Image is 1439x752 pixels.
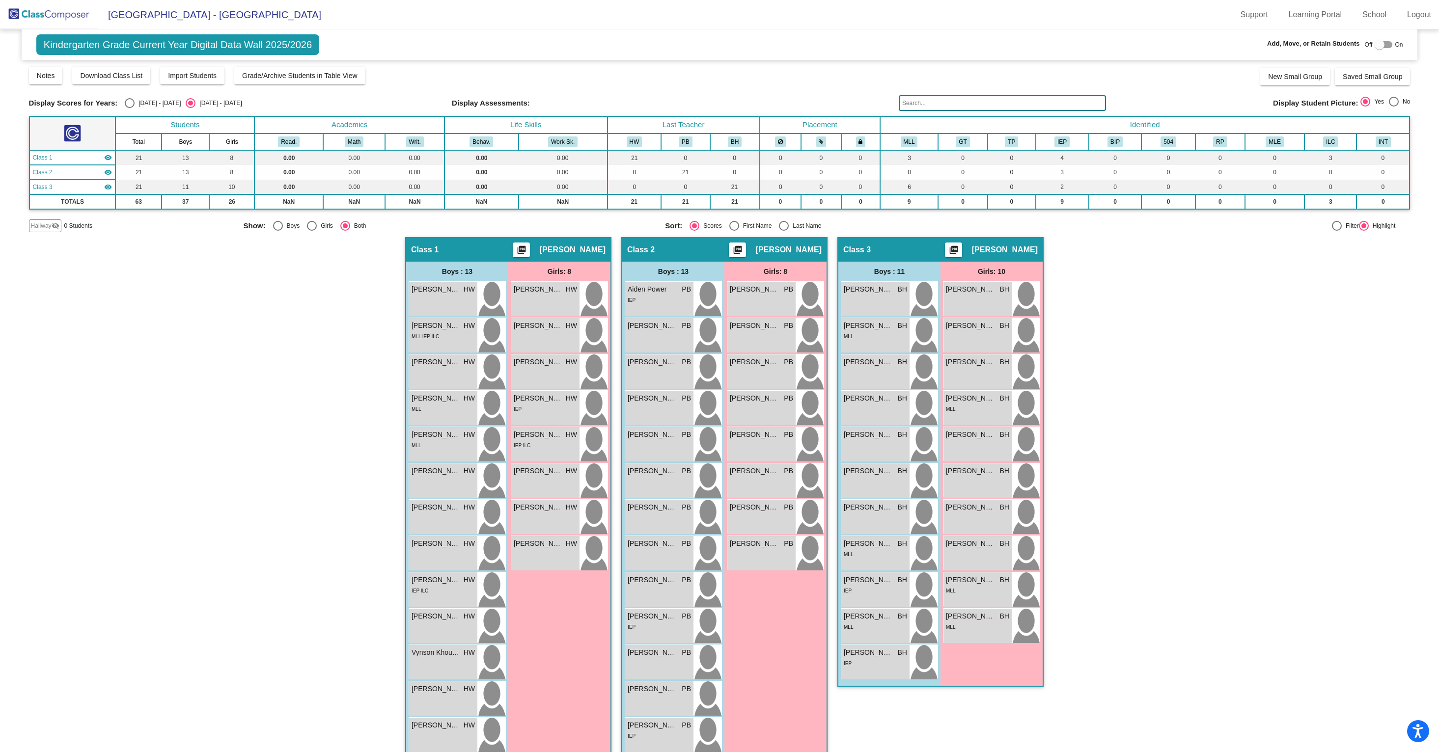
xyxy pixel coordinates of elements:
td: 0 [1195,150,1245,165]
td: 0.00 [323,165,385,180]
th: Individualized Education Plan [1036,134,1089,150]
th: Identified [880,116,1410,134]
button: Math [345,136,363,147]
td: 21 [661,165,710,180]
span: HW [566,430,577,440]
td: 0 [801,150,841,165]
td: NaN [385,194,444,209]
span: [PERSON_NAME] [946,393,995,403]
button: 504 [1161,136,1176,147]
span: BH [898,284,907,295]
mat-icon: picture_as_pdf [731,245,743,259]
span: [PERSON_NAME] [628,393,677,403]
button: TP [1005,136,1018,147]
td: 0 [1245,165,1304,180]
th: ILC Program Supported [1304,134,1356,150]
span: IEP [628,297,636,303]
span: [PERSON_NAME] [514,393,563,403]
span: HW [464,393,475,403]
td: 0 [1141,180,1195,194]
span: PB [784,321,793,331]
td: 0 [1195,194,1245,209]
span: Class 3 [843,245,871,255]
span: HW [566,502,577,512]
span: PB [682,430,691,440]
span: [PERSON_NAME] [730,321,779,331]
span: Display Assessments: [452,99,530,107]
td: 0.00 [444,165,519,180]
span: MLL [412,443,421,448]
td: 0.00 [444,180,519,194]
td: 21 [608,150,661,165]
button: Behav. [470,136,493,147]
td: 0 [1356,165,1410,180]
td: 10 [209,180,254,194]
span: BH [1000,466,1009,476]
td: 3 [880,150,938,165]
th: READ Plan [1195,134,1245,150]
span: MLL [844,334,853,339]
th: Boys [162,134,209,150]
span: [PERSON_NAME] [514,284,563,295]
td: 0 [938,180,988,194]
div: Last Name [789,221,821,230]
td: 13 [162,165,209,180]
span: IEP [514,406,522,412]
span: Class 3 [33,183,53,191]
span: [PERSON_NAME] [514,357,563,367]
a: Logout [1399,7,1439,23]
th: Keep away students [760,134,801,150]
span: HW [566,321,577,331]
span: Add, Move, or Retain Students [1267,39,1360,49]
td: 0.00 [385,150,444,165]
button: Download Class List [72,67,150,84]
span: [PERSON_NAME] [412,430,461,440]
td: 0 [841,194,880,209]
td: 21 [115,180,162,194]
span: [PERSON_NAME] [514,430,563,440]
button: MLL [901,136,918,147]
span: [PERSON_NAME] [946,466,995,476]
span: [PERSON_NAME] [540,245,606,255]
span: MLL [946,406,955,412]
td: 0 [1141,165,1195,180]
td: 8 [209,150,254,165]
span: PB [682,357,691,367]
span: [PERSON_NAME] [972,245,1038,255]
div: Highlight [1369,221,1396,230]
span: [PERSON_NAME] [730,393,779,403]
mat-icon: visibility [104,168,112,176]
span: [PERSON_NAME] [946,357,995,367]
td: Bobbi Holmes - No Class Name [29,180,116,194]
span: BH [1000,321,1009,331]
span: [PERSON_NAME] [730,357,779,367]
span: [PERSON_NAME] [756,245,822,255]
button: BIP [1107,136,1123,147]
td: 63 [115,194,162,209]
th: Gifted and Talented [938,134,988,150]
span: Class 2 [627,245,655,255]
span: BH [898,430,907,440]
td: 21 [115,165,162,180]
td: 21 [115,150,162,165]
td: 0.00 [385,165,444,180]
span: BH [898,357,907,367]
span: Notes [37,72,55,80]
a: School [1355,7,1394,23]
th: Girls [209,134,254,150]
button: Print Students Details [729,242,746,257]
mat-icon: visibility [104,183,112,191]
td: 11 [162,180,209,194]
div: No [1399,97,1410,106]
div: Yes [1370,97,1384,106]
td: 0 [608,180,661,194]
span: Sort: [665,221,682,230]
div: [DATE] - [DATE] [195,99,242,107]
th: Life Skills [444,116,608,134]
div: Boys : 13 [622,262,724,281]
td: 0 [661,180,710,194]
span: Class 1 [411,245,439,255]
td: 0 [841,180,880,194]
span: 0 Students [64,221,92,230]
td: 0 [1356,194,1410,209]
